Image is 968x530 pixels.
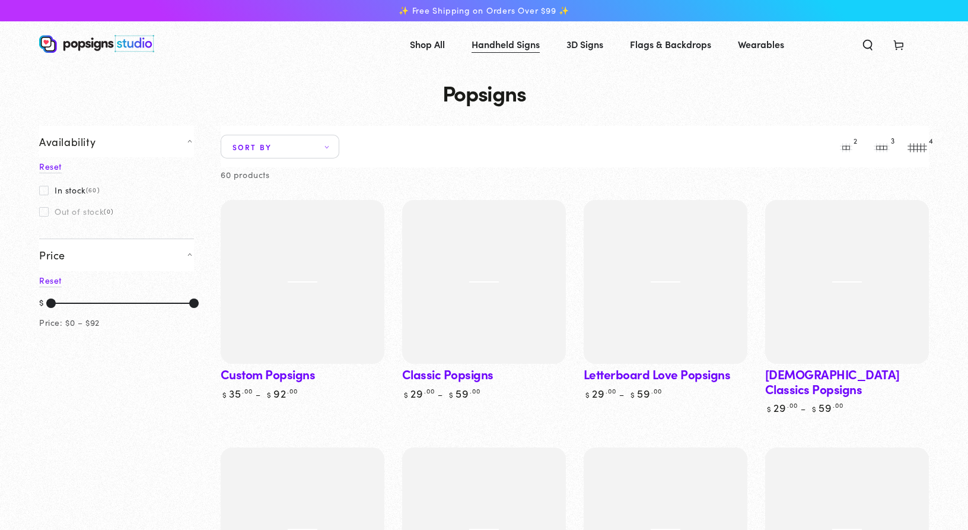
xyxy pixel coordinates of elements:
[39,315,100,330] div: Price: $0 – $92
[39,295,44,312] div: $
[399,5,569,16] span: ✨ Free Shipping on Orders Over $99 ✨
[39,126,194,157] summary: Availability
[834,135,858,158] button: 2
[621,28,720,60] a: Flags & Backdrops
[104,208,113,215] span: (0)
[221,135,339,158] summary: Sort by
[463,28,549,60] a: Handheld Signs
[729,28,793,60] a: Wearables
[584,200,747,364] a: Letterboard Love PopsignsLetterboard Love Popsigns
[39,160,62,173] a: Reset
[566,36,603,53] span: 3D Signs
[39,81,929,104] h1: Popsigns
[738,36,784,53] span: Wearables
[472,36,540,53] span: Handheld Signs
[86,186,100,193] span: (60)
[39,239,194,271] summary: Price
[765,200,929,364] a: Baptism Classics PopsignsBaptism Classics Popsigns
[630,36,711,53] span: Flags & Backdrops
[558,28,612,60] a: 3D Signs
[402,200,566,364] a: Classic PopsignsClassic Popsigns
[221,167,270,182] p: 60 products
[852,31,883,57] summary: Search our site
[39,274,62,287] a: Reset
[401,28,454,60] a: Shop All
[221,200,384,364] a: Custom PopsignsCustom Popsigns
[39,248,65,262] span: Price
[410,36,445,53] span: Shop All
[39,35,154,53] img: Popsigns Studio
[39,185,100,195] label: In stock
[39,207,113,216] label: Out of stock
[39,135,95,148] span: Availability
[870,135,893,158] button: 3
